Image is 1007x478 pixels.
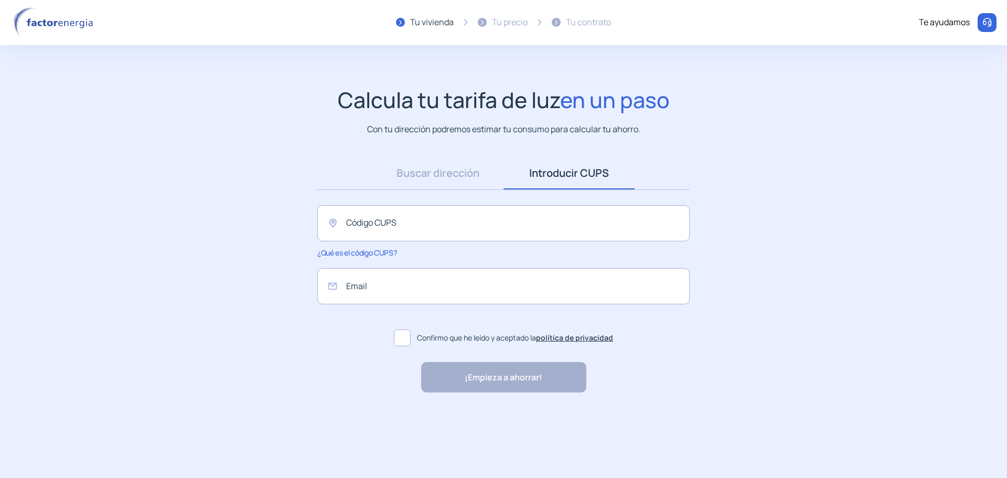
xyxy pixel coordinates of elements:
[536,333,613,343] a: política de privacidad
[504,157,635,189] a: Introducir CUPS
[10,7,100,38] img: logo factor
[338,87,670,113] h1: Calcula tu tarifa de luz
[492,16,528,29] div: Tu precio
[982,17,992,28] img: llamar
[560,85,670,114] span: en un paso
[372,157,504,189] a: Buscar dirección
[919,16,970,29] div: Te ayudamos
[566,16,611,29] div: Tu contrato
[410,16,454,29] div: Tu vivienda
[317,248,397,258] span: ¿Qué es el código CUPS?
[417,332,613,344] span: Confirmo que he leído y aceptado la
[367,123,640,136] p: Con tu dirección podremos estimar tu consumo para calcular tu ahorro.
